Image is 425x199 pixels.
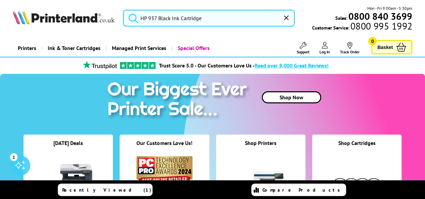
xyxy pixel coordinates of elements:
span: Sales: [335,15,347,21]
div: 1 [10,153,17,160]
span: Compare Products [262,187,344,193]
div: Our Customers Love Us! [120,140,209,155]
img: printer sale [104,74,254,127]
b: 0800 840 3699 [348,10,412,22]
div: Shop Cartridges [312,140,401,155]
a: Compare Products [251,184,346,196]
a: Basket 0 [371,40,412,54]
img: trustpilot rating [80,61,120,69]
a: Track Order [340,42,359,54]
span: Ink & Toner Cartridges [48,40,100,57]
span: 0 [368,37,377,45]
a: Managed Print Services [105,40,171,57]
a: Recently Viewed (1) [58,184,153,196]
a: 0800 840 3699 [347,13,412,19]
span: Mon - Fri 9:00am - 5:30pm [367,5,412,11]
span: Recently Viewed (1) [62,187,152,193]
a: Support [297,42,309,54]
span: Read over 8,000 Great Reviews! [255,62,329,69]
span: Basket [377,43,393,52]
span: 0800 995 1992 [349,23,412,29]
span: Customer Service: [312,23,412,31]
input: Search product or brand [123,10,295,27]
div: Shop Printers [216,140,305,155]
div: [DATE] Deals [24,140,113,155]
a: Special Offers [171,40,215,57]
span: Support [297,49,309,54]
span: Log In [320,49,330,54]
a: Printers [13,40,41,57]
a: Trust Score 5.0 - Our Customers Love Us -Read over 8,000 Great Reviews! [159,62,329,69]
a: Log In [320,42,330,54]
a: Shop Now [262,91,321,103]
img: trustpilot rating [120,62,156,69]
a: Printerland Logo [13,10,115,26]
a: Ink & Toner Cartridges [41,40,105,57]
img: Printerland Logo [13,10,115,24]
